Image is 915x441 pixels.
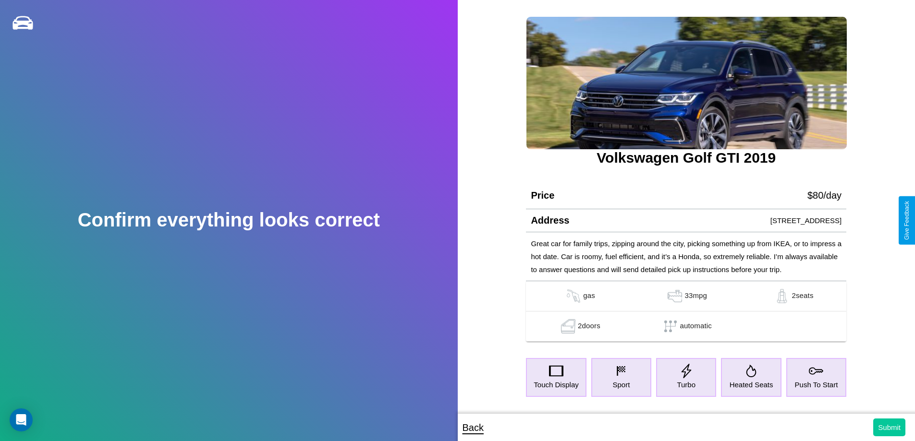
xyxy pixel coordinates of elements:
[583,289,595,303] p: gas
[807,187,842,204] p: $ 80 /day
[463,419,484,436] p: Back
[531,190,554,201] h4: Price
[534,378,578,391] p: Touch Display
[795,378,838,391] p: Push To Start
[526,281,846,342] table: simple table
[665,289,684,303] img: gas
[684,289,707,303] p: 33 mpg
[677,378,695,391] p: Turbo
[559,319,578,334] img: gas
[873,418,905,436] button: Submit
[526,150,846,166] h3: Volkswagen Golf GTI 2019
[680,319,712,334] p: automatic
[78,209,380,231] h2: Confirm everything looks correct
[792,289,813,303] p: 2 seats
[531,215,569,226] h4: Address
[730,378,773,391] p: Heated Seats
[903,201,910,240] div: Give Feedback
[772,289,792,303] img: gas
[564,289,583,303] img: gas
[612,378,630,391] p: Sport
[578,319,600,334] p: 2 doors
[10,408,33,431] div: Open Intercom Messenger
[531,237,842,276] p: Great car for family trips, zipping around the city, picking something up from IKEA, or to impres...
[770,214,842,227] p: [STREET_ADDRESS]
